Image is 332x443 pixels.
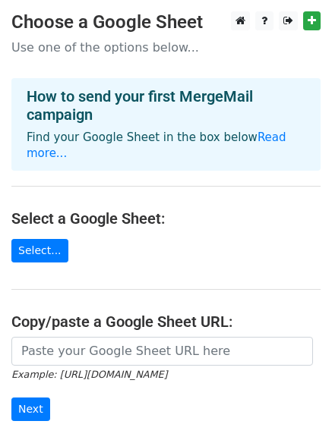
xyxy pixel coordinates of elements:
[11,39,321,55] p: Use one of the options below...
[11,313,321,331] h4: Copy/paste a Google Sheet URL:
[11,11,321,33] h3: Choose a Google Sheet
[11,337,313,366] input: Paste your Google Sheet URL here
[27,130,305,162] p: Find your Google Sheet in the box below
[11,369,167,380] small: Example: [URL][DOMAIN_NAME]
[11,239,68,262] a: Select...
[27,130,286,160] a: Read more...
[11,397,50,421] input: Next
[27,87,305,124] h4: How to send your first MergeMail campaign
[11,209,321,228] h4: Select a Google Sheet:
